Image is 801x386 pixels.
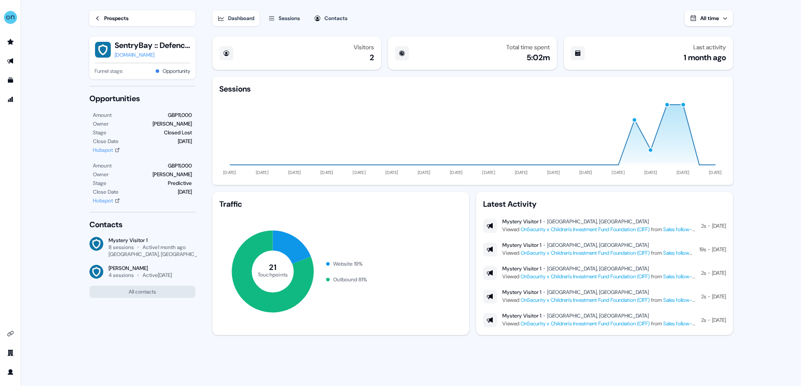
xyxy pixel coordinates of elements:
[104,14,129,23] div: Prospects
[521,273,650,280] a: OnSecurity x Children's Investment Fund Foundation (CIFF)
[579,170,593,175] tspan: [DATE]
[3,73,17,87] a: Go to templates
[701,269,706,277] div: 2s
[385,170,398,175] tspan: [DATE]
[502,225,696,234] div: Viewed from
[288,170,301,175] tspan: [DATE]
[93,120,109,128] div: Owner
[109,272,134,279] div: 4 sessions
[502,218,541,225] div: Mystery Visitor 1
[547,312,649,319] div: [GEOGRAPHIC_DATA], [GEOGRAPHIC_DATA]
[699,245,706,254] div: 19s
[89,286,195,298] button: All contacts
[168,111,192,120] div: GBP11,000
[219,84,251,94] div: Sessions
[3,346,17,360] a: Go to team
[417,170,430,175] tspan: [DATE]
[109,251,211,258] div: [GEOGRAPHIC_DATA], [GEOGRAPHIC_DATA]
[709,170,722,175] tspan: [DATE]
[502,265,541,272] div: Mystery Visitor 1
[502,319,696,328] div: Viewed from
[93,161,112,170] div: Amount
[93,111,112,120] div: Amount
[219,199,462,209] div: Traffic
[3,365,17,379] a: Go to profile
[502,312,541,319] div: Mystery Visitor 1
[502,249,694,257] div: Viewed from
[93,188,119,196] div: Close Date
[701,316,706,325] div: 2s
[712,292,726,301] div: [DATE]
[521,226,650,233] a: OnSecurity x Children's Investment Fund Foundation (CIFF)
[93,196,113,205] div: Hubspot
[228,14,254,23] div: Dashboard
[93,170,109,179] div: Owner
[89,93,195,104] div: Opportunities
[663,249,700,256] a: Sales follow-ups
[547,218,649,225] div: [GEOGRAPHIC_DATA], [GEOGRAPHIC_DATA]
[212,10,259,26] button: Dashboard
[3,327,17,341] a: Go to integrations
[547,170,560,175] tspan: [DATE]
[685,10,733,26] button: All time
[700,15,719,22] span: All time
[153,170,192,179] div: [PERSON_NAME]
[701,222,706,230] div: 2s
[712,245,726,254] div: [DATE]
[547,265,649,272] div: [GEOGRAPHIC_DATA], [GEOGRAPHIC_DATA]
[502,289,541,296] div: Mystery Visitor 1
[450,170,463,175] tspan: [DATE]
[527,52,550,63] div: 5:02m
[93,128,106,137] div: Stage
[712,269,726,277] div: [DATE]
[644,170,657,175] tspan: [DATE]
[612,170,625,175] tspan: [DATE]
[663,226,700,233] a: Sales follow-ups
[164,128,192,137] div: Closed Lost
[178,137,192,146] div: [DATE]
[309,10,353,26] button: Contacts
[482,170,495,175] tspan: [DATE]
[143,244,186,251] div: Active 1 month ago
[502,242,541,249] div: Mystery Visitor 1
[115,40,190,51] button: SentryBay :: Defence Beyond Detection
[153,120,192,128] div: [PERSON_NAME]
[257,271,288,278] tspan: Touchpoints
[256,170,269,175] tspan: [DATE]
[93,146,113,154] div: Hubspot
[333,275,367,284] div: Outbound 81 %
[502,272,696,281] div: Viewed from
[93,146,120,154] a: Hubspot
[676,170,689,175] tspan: [DATE]
[223,170,236,175] tspan: [DATE]
[506,44,550,51] div: Total time spent
[515,170,528,175] tspan: [DATE]
[163,67,190,75] button: Opportunity
[95,67,123,75] span: Funnel stage:
[712,316,726,325] div: [DATE]
[521,249,650,256] a: OnSecurity x Children's Investment Fund Foundation (CIFF)
[263,10,305,26] button: Sessions
[333,260,363,268] div: Website 19 %
[663,273,700,280] a: Sales follow-ups
[279,14,300,23] div: Sessions
[3,92,17,106] a: Go to attribution
[547,289,649,296] div: [GEOGRAPHIC_DATA], [GEOGRAPHIC_DATA]
[712,222,726,230] div: [DATE]
[3,35,17,49] a: Go to prospects
[109,237,195,244] div: Mystery Visitor 1
[370,52,374,63] div: 2
[354,44,374,51] div: Visitors
[502,296,696,304] div: Viewed from
[168,161,192,170] div: GBP11,000
[109,265,172,272] div: [PERSON_NAME]
[663,320,700,327] a: Sales follow-ups
[93,196,120,205] a: Hubspot
[701,292,706,301] div: 2s
[178,188,192,196] div: [DATE]
[269,262,276,273] tspan: 21
[115,51,190,59] a: [DOMAIN_NAME]
[93,179,106,188] div: Stage
[320,170,334,175] tspan: [DATE]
